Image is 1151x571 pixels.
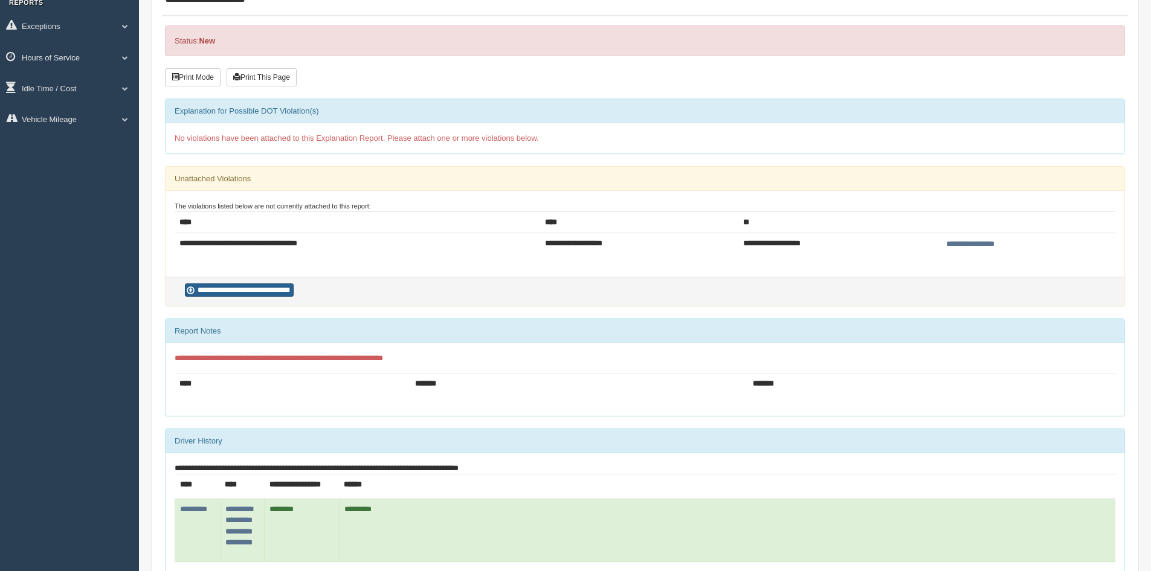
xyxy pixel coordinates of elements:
div: Explanation for Possible DOT Violation(s) [166,99,1124,123]
span: No violations have been attached to this Explanation Report. Please attach one or more violations... [175,134,539,143]
div: Report Notes [166,319,1124,343]
button: Print This Page [227,68,297,86]
div: Unattached Violations [166,167,1124,191]
div: Status: [165,25,1125,56]
small: The violations listed below are not currently attached to this report: [175,202,371,210]
button: Print Mode [165,68,221,86]
strong: New [199,36,215,45]
div: Driver History [166,429,1124,453]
